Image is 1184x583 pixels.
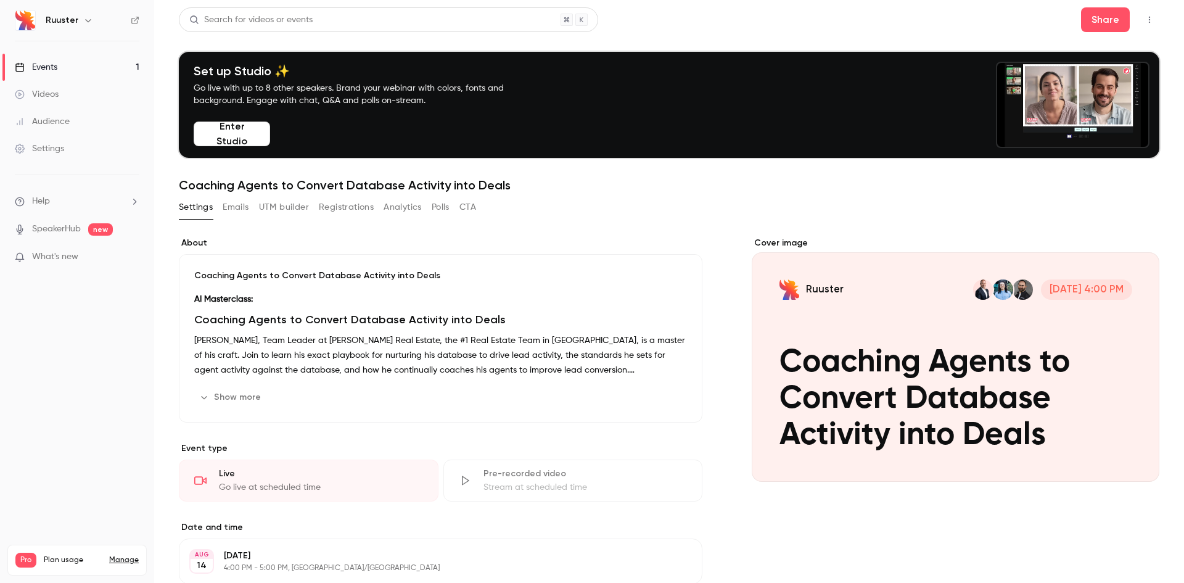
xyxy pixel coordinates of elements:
[179,237,702,249] label: About
[224,550,637,562] p: [DATE]
[15,10,35,30] img: Ruuster
[194,270,687,282] p: Coaching Agents to Convert Database Activity into Deals
[15,61,57,73] div: Events
[219,481,423,494] div: Go live at scheduled time
[46,14,78,27] h6: Ruuster
[15,115,70,128] div: Audience
[319,197,374,217] button: Registrations
[44,555,102,565] span: Plan usage
[224,563,637,573] p: 4:00 PM - 5:00 PM, [GEOGRAPHIC_DATA]/[GEOGRAPHIC_DATA]
[88,223,113,236] span: new
[483,468,688,480] div: Pre-recorded video
[459,197,476,217] button: CTA
[32,223,81,236] a: SpeakerHub
[259,197,309,217] button: UTM builder
[194,82,533,107] p: Go live with up to 8 other speakers. Brand your webinar with colors, fonts and background. Engage...
[194,64,533,78] h4: Set up Studio ✨
[179,442,702,455] p: Event type
[189,14,313,27] div: Search for videos or events
[384,197,422,217] button: Analytics
[197,560,207,572] p: 14
[483,481,688,494] div: Stream at scheduled time
[32,195,50,208] span: Help
[179,521,702,534] label: Date and time
[194,313,506,326] strong: Coaching Agents to Convert Database Activity into Deals
[1081,7,1130,32] button: Share
[191,550,213,559] div: AUG
[32,250,78,263] span: What's new
[443,460,703,502] div: Pre-recorded videoStream at scheduled time
[15,195,139,208] li: help-dropdown-opener
[752,237,1159,482] section: Cover image
[752,237,1159,249] label: Cover image
[15,88,59,101] div: Videos
[15,143,64,155] div: Settings
[432,197,450,217] button: Polls
[179,460,438,502] div: LiveGo live at scheduled time
[125,252,139,263] iframe: Noticeable Trigger
[179,178,1159,192] h1: Coaching Agents to Convert Database Activity into Deals
[15,553,36,568] span: Pro
[194,295,253,304] strong: AI Masterclass:
[223,197,249,217] button: Emails
[194,122,270,146] button: Enter Studio
[194,387,268,407] button: Show more
[219,468,423,480] div: Live
[109,555,139,565] a: Manage
[179,197,213,217] button: Settings
[194,333,687,378] p: [PERSON_NAME], Team Leader at [PERSON_NAME] Real Estate, the #1 Real Estate Team in [GEOGRAPHIC_D...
